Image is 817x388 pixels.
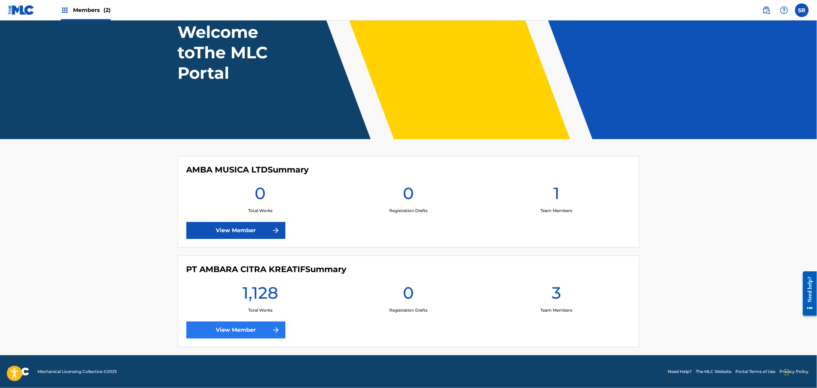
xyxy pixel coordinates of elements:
h4: AMBA MUSICA LTD [186,165,309,175]
iframe: Resource Center [798,266,817,321]
div: Drag [785,362,789,383]
a: Portal Terms of Use [736,369,776,375]
img: search [762,6,771,14]
h1: Welcome to The MLC Portal [178,22,306,83]
span: Mechanical Licensing Collective © 2025 [38,369,117,375]
h1: 0 [403,183,414,208]
p: Registration Drafts [389,307,427,313]
img: logo [8,368,29,376]
a: Public Search [760,3,773,17]
a: Privacy Policy [780,369,809,375]
div: User Menu [795,3,809,17]
img: help [780,6,788,14]
a: Need Help? [668,369,692,375]
h1: 0 [255,183,266,208]
h1: 1,128 [242,283,278,307]
h1: 3 [552,283,561,307]
h1: 1 [553,183,560,208]
p: Total Works [248,307,272,313]
p: Team Members [541,208,573,214]
img: MLC Logo [8,5,34,15]
a: The MLC Website [696,369,732,375]
p: Team Members [541,307,573,313]
a: View Member [186,222,285,239]
p: Registration Drafts [389,208,427,214]
div: Help [777,3,791,17]
span: (2) [103,7,111,13]
a: View Member [186,322,285,339]
span: Members [73,6,111,14]
img: f7272a7cc735f4ea7f67.svg [272,326,280,334]
h1: 0 [403,283,414,307]
h4: PT AMBARA CITRA KREATIF [186,264,347,274]
img: f7272a7cc735f4ea7f67.svg [272,226,280,235]
p: Total Works [248,208,272,214]
img: Top Rightsholders [61,6,69,14]
iframe: Chat Widget [783,355,817,388]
